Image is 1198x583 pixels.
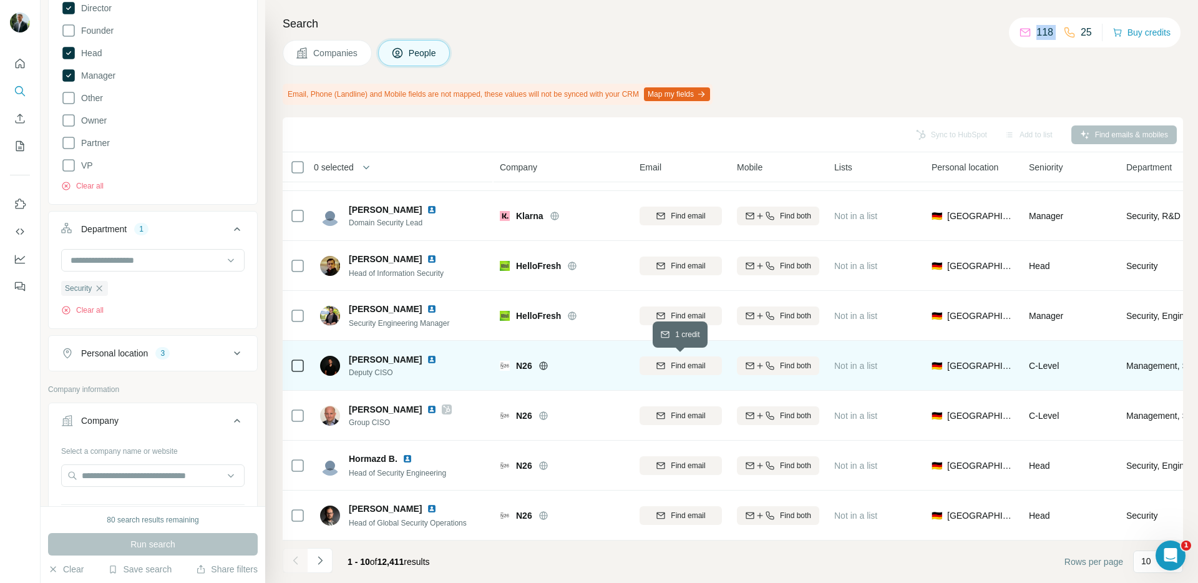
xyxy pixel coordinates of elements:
div: Email, Phone (Landline) and Mobile fields are not mapped, these values will not be synced with yo... [283,84,713,105]
span: Domain Security Lead [349,217,452,228]
button: Company [49,406,257,441]
img: Logo of N26 [500,361,510,371]
img: Avatar [320,506,340,526]
button: Clear all [61,305,104,316]
button: Buy credits [1113,24,1171,41]
span: Security [1126,509,1158,522]
span: Security, R&D [1126,210,1181,222]
span: [PERSON_NAME] [349,353,422,366]
button: Feedback [10,275,30,298]
span: Find both [780,410,811,421]
span: Find both [780,260,811,272]
span: N26 [516,360,532,372]
div: 3 [155,348,170,359]
span: Manager [76,69,115,82]
h4: Search [283,15,1183,32]
span: Head [1029,261,1049,271]
button: Find email [640,506,722,525]
span: Not in a list [834,211,877,221]
span: C-Level [1029,361,1059,371]
span: HelloFresh [516,310,561,322]
img: LinkedIn logo [427,355,437,365]
div: Select a company name or website [61,441,245,457]
p: 25 [1081,25,1092,40]
span: Klarna [516,210,543,222]
span: Find email [671,410,705,421]
span: Head of Global Security Operations [349,519,467,527]
span: Companies [313,47,359,59]
span: Mobile [737,161,762,174]
img: Logo of N26 [500,511,510,521]
span: Head of Information Security [349,269,444,278]
button: Use Surfe API [10,220,30,243]
span: 🇩🇪 [932,260,942,272]
p: 118 [1036,25,1053,40]
span: 0 selected [314,161,354,174]
button: Search [10,80,30,102]
img: Avatar [320,206,340,226]
span: Department [1126,161,1172,174]
span: Deputy CISO [349,367,452,378]
span: 🇩🇪 [932,409,942,422]
span: 🇩🇪 [932,360,942,372]
span: Security [65,283,92,294]
span: 1 - 10 [348,557,370,567]
button: Save search [108,563,172,576]
div: Personal location [81,347,148,360]
span: [PERSON_NAME] [349,203,422,216]
span: Find email [671,360,705,371]
span: Director [76,2,112,14]
span: Company [500,161,537,174]
img: Avatar [320,406,340,426]
span: 🇩🇪 [932,509,942,522]
span: Personal location [932,161,998,174]
button: Find both [737,306,819,325]
img: Avatar [320,306,340,326]
span: 1 [1181,541,1191,551]
img: Logo of N26 [500,461,510,471]
button: Quick start [10,52,30,75]
button: Find both [737,207,819,225]
span: [PERSON_NAME] [349,502,422,515]
span: Rows per page [1064,556,1123,568]
span: Not in a list [834,511,877,521]
img: Logo of HelloFresh [500,261,510,271]
img: LinkedIn logo [427,254,437,264]
span: Partner [76,137,110,149]
button: Department1 [49,214,257,249]
span: Not in a list [834,261,877,271]
button: Find email [640,257,722,275]
span: N26 [516,459,532,472]
span: of [370,557,377,567]
span: Find both [780,510,811,521]
span: Head [76,47,102,59]
span: results [348,557,430,567]
span: C-Level [1029,411,1059,421]
div: Company [81,414,119,427]
span: Find email [671,460,705,471]
span: [GEOGRAPHIC_DATA] [947,260,1014,272]
span: Head [1029,511,1049,521]
img: Avatar [320,256,340,276]
button: Find email [640,406,722,425]
span: [GEOGRAPHIC_DATA] [947,360,1014,372]
span: Not in a list [834,411,877,421]
span: Group CISO [349,417,452,428]
span: 🇩🇪 [932,310,942,322]
button: Map my fields [644,87,710,101]
span: [GEOGRAPHIC_DATA] [947,509,1014,522]
span: 12,411 [377,557,404,567]
button: Find both [737,257,819,275]
span: Not in a list [834,461,877,471]
div: Department [81,223,127,235]
img: Avatar [320,456,340,476]
span: Security [1126,260,1158,272]
span: [GEOGRAPHIC_DATA] [947,409,1014,422]
span: Find email [671,210,705,222]
button: Clear [48,563,84,576]
span: Other [76,92,103,104]
span: Find email [671,310,705,321]
span: Find both [780,360,811,371]
span: [PERSON_NAME] [349,253,422,265]
button: Find both [737,506,819,525]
